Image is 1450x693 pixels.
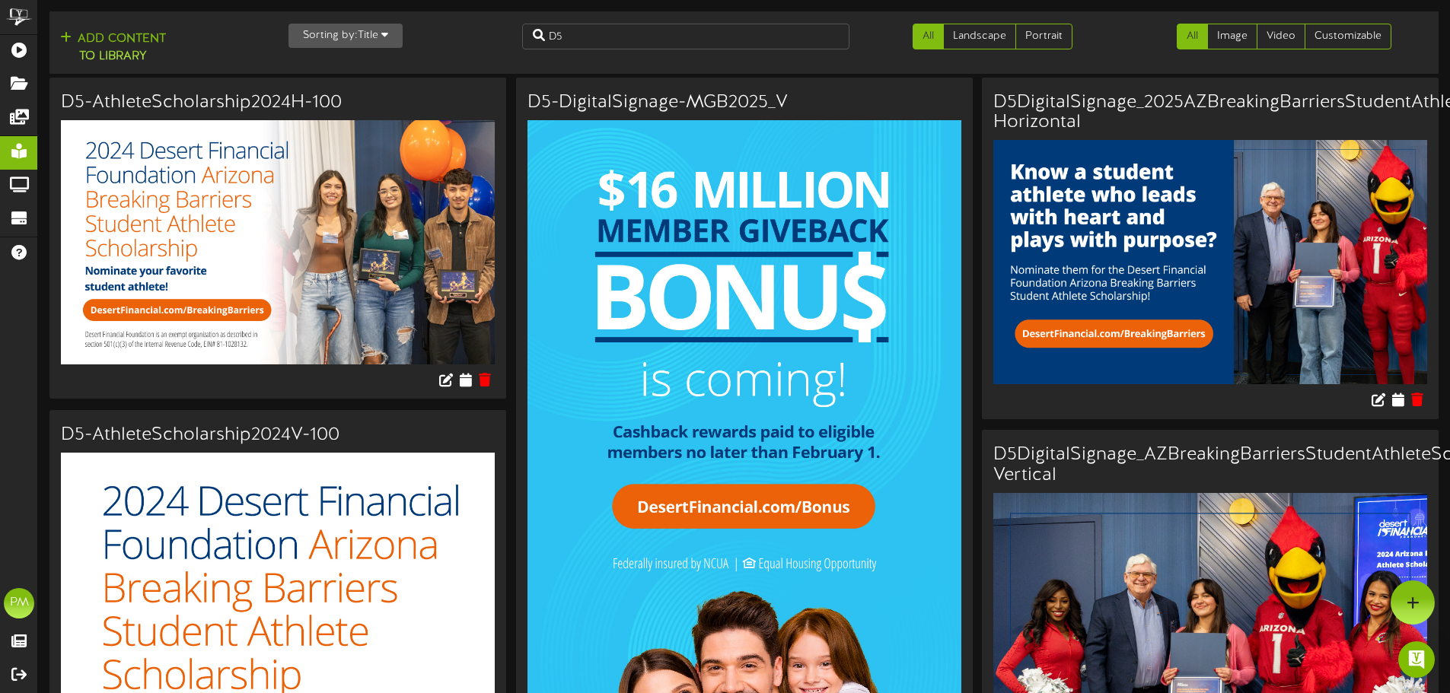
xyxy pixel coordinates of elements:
a: All [913,24,944,49]
img: be9a995a-6906-4e59-8c4b-9be1197bc107.jpg [61,120,495,364]
h3: D5-AthleteScholarship2024V-100 [61,425,495,445]
img: c668d8fe-cfc6-4604-a5e2-502288aa8abc.jpg [993,140,1427,384]
h3: D5-DigitalSignage-MGB2025_V [527,93,961,113]
a: Customizable [1305,24,1391,49]
a: Portrait [1015,24,1072,49]
button: Add Contentto Library [56,30,170,66]
h3: D5DigitalSignage_2025AZBreakingBarriersStudentAthleteScholarship-Horizontal [993,93,1427,133]
a: Image [1207,24,1257,49]
a: Video [1257,24,1305,49]
a: All [1177,24,1208,49]
h3: D5DigitalSignage_AZBreakingBarriersStudentAthleteScholarship-Vertical [993,445,1427,485]
button: Sorting by:Title [288,24,403,48]
div: Open Intercom Messenger [1398,641,1435,678]
h3: D5-AthleteScholarship2024H-100 [61,93,495,113]
a: Landscape [943,24,1016,49]
input: Search Content [522,24,849,49]
div: PM [4,588,34,618]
